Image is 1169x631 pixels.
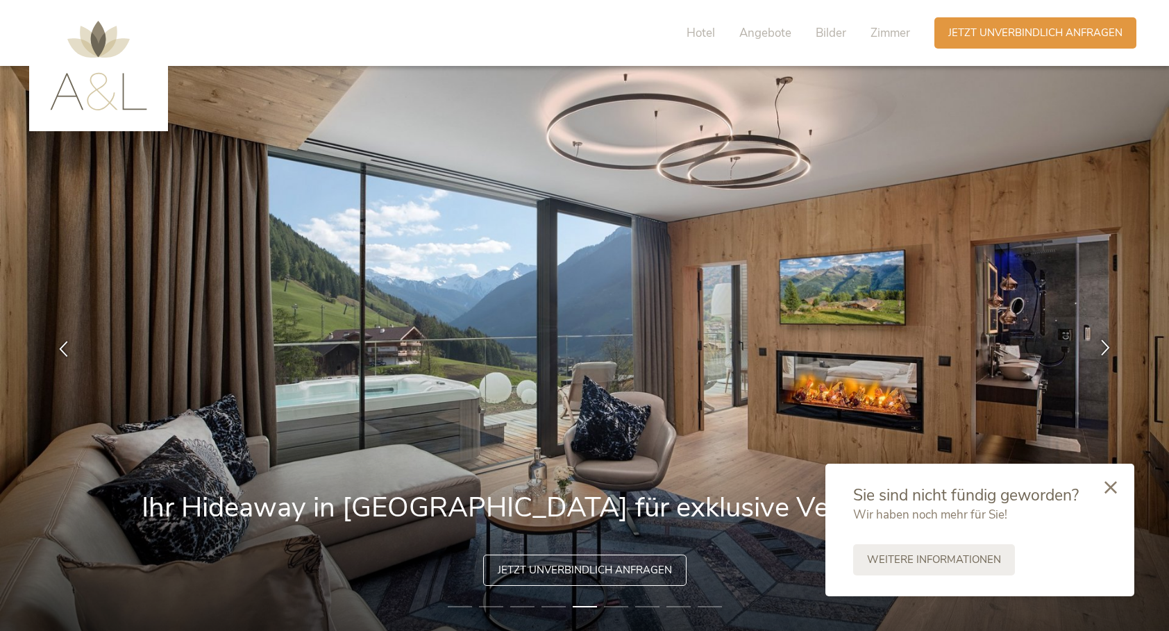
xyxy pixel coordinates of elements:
span: Sie sind nicht fündig geworden? [853,485,1079,506]
span: Zimmer [871,25,910,41]
span: Jetzt unverbindlich anfragen [498,563,672,578]
span: Hotel [687,25,715,41]
span: Bilder [816,25,846,41]
img: AMONTI & LUNARIS Wellnessresort [50,21,147,110]
a: Weitere Informationen [853,544,1015,575]
span: Wir haben noch mehr für Sie! [853,507,1007,523]
span: Angebote [739,25,791,41]
span: Weitere Informationen [867,553,1001,567]
span: Jetzt unverbindlich anfragen [948,26,1122,40]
